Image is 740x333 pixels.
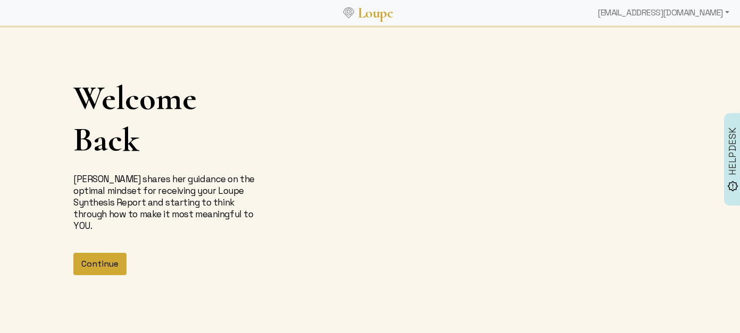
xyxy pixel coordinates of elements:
a: Loupe [354,3,397,23]
div: [EMAIL_ADDRESS][DOMAIN_NAME] [593,2,734,23]
h1: Welcome Back [73,78,263,160]
img: Loupe Logo [343,7,354,18]
p: [PERSON_NAME] shares her guidance on the optimal mindset for receiving your Loupe Synthesis Repor... [73,173,263,232]
img: brightness_alert_FILL0_wght500_GRAD0_ops.svg [727,180,738,191]
button: Continue [73,253,127,275]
